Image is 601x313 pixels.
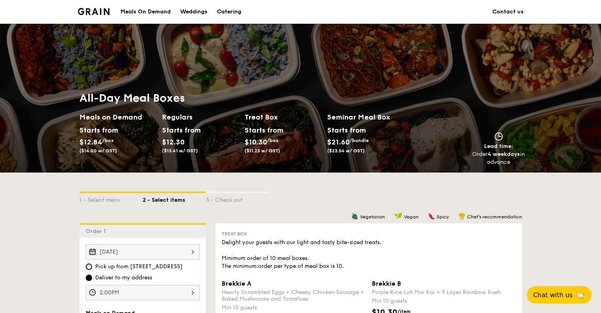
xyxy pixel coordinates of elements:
[222,304,365,312] div: Min 10 guests
[484,143,513,150] span: Lead time:
[222,280,251,287] span: Brekkie A
[86,264,92,270] input: Pick up from [STREET_ADDRESS]
[86,285,200,300] input: Event time
[360,214,385,220] span: Vegetarian
[79,148,117,154] span: ($14.00 w/ GST)
[162,112,238,123] h2: Regulars
[576,290,585,300] span: 🦙
[79,193,143,204] div: 1 - Select menu
[437,214,449,220] span: Spicy
[245,112,321,123] h2: Treat Box
[245,148,280,154] span: ($11.23 w/ GST)
[350,138,369,143] span: /bundle
[351,212,358,220] img: icon-vegetarian.fe4039eb.svg
[372,280,401,287] span: Brekkie B
[143,193,206,204] div: 2 - Select items
[78,8,110,15] a: Logotype
[222,289,365,302] div: Hearty Scrambled Eggs + Cheesy Chicken Sausage + Baked Mushrooms and Tomatoes
[488,151,520,157] strong: 4 weekdays
[86,244,200,260] input: Event date
[79,91,410,105] h1: All-Day Meal Boxes
[327,148,365,154] span: ($23.54 w/ GST)
[458,212,465,220] img: icon-chef-hat.a58ddaea.svg
[86,228,109,235] span: Order 1
[162,138,185,146] span: $12.30
[86,275,92,281] input: Deliver to my address
[102,138,114,143] span: /box
[79,112,156,123] h2: Meals on Demand
[372,289,516,296] div: Purple Rice Loh Mai Kai + 9 Layer Rainbow Kueh
[78,8,110,15] img: Grain
[327,138,350,146] span: $21.60
[79,124,115,136] div: Starts from
[467,214,522,220] span: Chef's recommendation
[527,286,592,304] button: Chat with us🦙
[222,231,247,237] span: Treat Box
[95,263,183,271] span: Pick up from [STREET_ADDRESS]
[493,132,505,141] img: icon-clock.2db775ea.svg
[162,148,198,154] span: ($13.41 w/ GST)
[222,239,516,270] div: Delight your guests with our light and tasty bite-sized treats. Minimum order of 10 meal boxes. T...
[267,138,279,143] span: /box
[533,291,573,299] span: Chat with us
[95,274,152,282] span: Deliver to my address
[327,112,410,123] h2: Seminar Meal Box
[394,212,402,220] img: icon-vegan.f8ff3823.svg
[428,212,435,220] img: icon-spicy.37a8142b.svg
[372,297,516,305] div: Min 10 guests
[472,150,525,166] div: Order in advance
[79,138,102,146] span: $12.84
[162,124,197,136] div: Starts from
[404,214,418,220] span: Vegan
[327,124,365,136] div: Starts from
[245,138,267,146] span: $10.30
[206,193,269,204] div: 3 - Check out
[245,124,280,136] div: Starts from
